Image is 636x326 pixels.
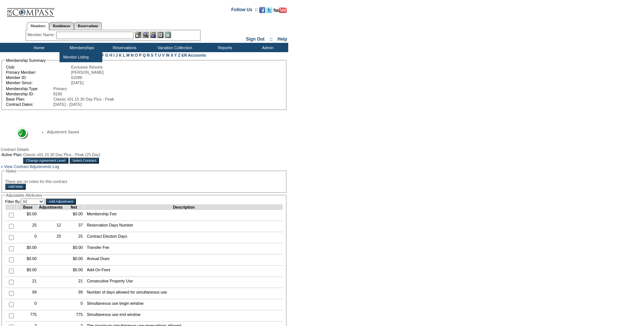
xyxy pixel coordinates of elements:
[5,58,46,63] legend: Membership Summary
[63,277,84,288] td: 21
[147,53,150,57] a: R
[1,164,59,169] a: » View Contract Adjustments Log
[119,53,122,57] a: K
[6,65,70,69] td: Club:
[17,310,39,322] td: 775
[266,7,272,13] img: Follow us on Twitter
[63,254,84,266] td: $0.00
[171,53,173,57] a: X
[6,92,52,96] td: Membership ID:
[6,70,70,75] td: Primary Member:
[277,37,287,42] a: Help
[5,184,26,190] input: Add Note
[113,53,115,57] a: I
[6,86,52,91] td: Membership Type:
[63,221,84,232] td: 37
[151,53,153,57] a: S
[63,243,84,254] td: $0.00
[259,7,265,13] img: Become our fan on Facebook
[47,130,276,134] li: Adjustment Saved
[102,53,104,57] a: F
[266,9,272,14] a: Follow us on Twitter
[39,205,63,210] td: Adjustments
[49,22,74,30] a: Residences
[53,86,67,91] span: Primary
[231,6,258,15] td: Follow Us ::
[5,169,17,173] legend: Notes
[142,32,149,38] img: View
[63,288,84,299] td: 99
[63,205,84,210] td: Net
[63,210,84,221] td: $0.00
[85,205,283,210] td: Description
[85,232,283,243] td: Contract Election Days
[70,158,99,164] input: Select Contract
[5,193,43,197] legend: Adjustable Attributes
[203,43,245,52] td: Reports
[17,205,39,210] td: Base
[6,97,52,101] td: Base Plan:
[53,97,114,101] span: Classic v01.15 30 Day Plus - Peak
[273,9,287,14] a: Subscribe to our YouTube Channel
[85,254,283,266] td: Annual Dues
[105,53,108,57] a: G
[123,53,125,57] a: L
[157,32,164,38] img: Reservations
[39,232,63,243] td: 25
[71,75,82,80] span: 62088
[109,53,112,57] a: H
[85,221,283,232] td: Reservation Days Number
[6,80,70,85] td: Member Since:
[135,32,141,38] img: b_edit.gif
[28,32,56,38] div: Member Name:
[178,53,180,57] a: Z
[116,53,118,57] a: J
[5,199,45,205] td: Filter By:
[27,22,49,30] a: Members
[63,299,84,310] td: 0
[131,53,134,57] a: N
[63,232,84,243] td: 25
[246,37,264,42] a: Sign Out
[142,53,145,57] a: Q
[17,288,39,299] td: 99
[46,199,76,205] input: Add Adjustment
[17,232,39,243] td: 0
[61,54,89,61] td: Member Listing
[85,288,283,299] td: Number of days allowed for simultaneous use
[17,243,39,254] td: $0.00
[39,221,63,232] td: 12
[158,53,161,57] a: U
[139,53,142,57] a: P
[162,53,165,57] a: V
[102,43,145,52] td: Reservations
[17,43,60,52] td: Home
[126,53,130,57] a: M
[63,266,84,277] td: $0.00
[23,158,68,164] input: Change Agreement Level
[12,127,28,140] img: Success Message
[63,310,84,322] td: 775
[273,7,287,13] img: Subscribe to our YouTube Channel
[85,266,283,277] td: Add-On Fees
[71,80,84,85] span: [DATE]
[135,53,138,57] a: O
[17,277,39,288] td: 21
[174,53,177,57] a: Y
[60,43,102,52] td: Memberships
[17,221,39,232] td: 25
[1,152,22,157] td: Active Plan:
[166,53,170,57] a: W
[85,299,283,310] td: Simultaneous use begin window
[154,53,157,57] a: T
[1,147,288,152] div: Contract Details
[6,102,52,107] td: Contract Dates:
[182,53,206,57] a: ER Accounts
[85,243,283,254] td: Transfer Fee
[6,2,55,17] img: Compass Home
[17,266,39,277] td: $0.00
[85,310,283,322] td: Simultaneous use end window
[17,210,39,221] td: $0.00
[165,32,171,38] img: b_calculator.gif
[17,299,39,310] td: 0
